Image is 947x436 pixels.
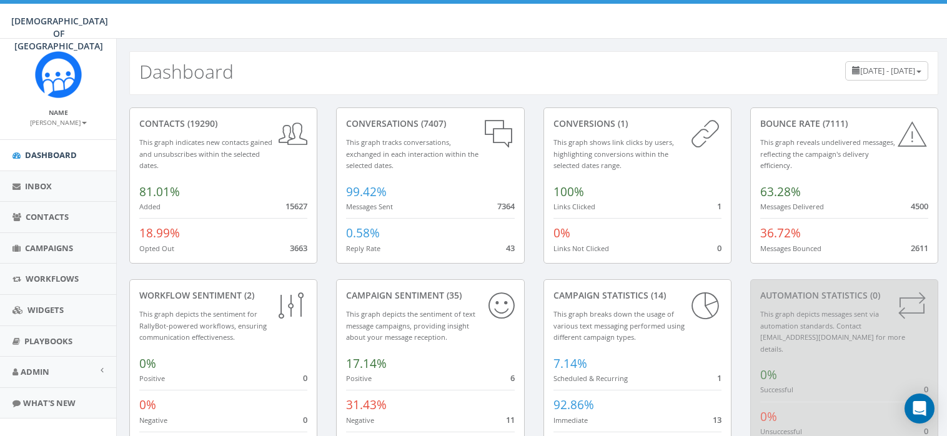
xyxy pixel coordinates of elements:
[553,397,594,413] span: 92.86%
[139,289,307,302] div: Workflow Sentiment
[760,409,777,425] span: 0%
[242,289,254,301] span: (2)
[717,372,721,384] span: 1
[760,309,905,354] small: This graph depicts messages sent via automation standards. Contact [EMAIL_ADDRESS][DOMAIN_NAME] f...
[553,137,674,170] small: This graph shows link clicks by users, highlighting conversions within the selected dates range.
[139,184,180,200] span: 81.01%
[27,304,64,315] span: Widgets
[760,117,928,130] div: Bounce Rate
[346,289,514,302] div: Campaign Sentiment
[139,355,156,372] span: 0%
[760,202,824,211] small: Messages Delivered
[139,415,167,425] small: Negative
[346,355,387,372] span: 17.14%
[717,201,721,212] span: 1
[924,384,928,395] span: 0
[615,117,628,129] span: (1)
[911,201,928,212] span: 4500
[185,117,217,129] span: (19290)
[139,397,156,413] span: 0%
[35,51,82,98] img: Rally_Corp_Icon.png
[553,374,628,383] small: Scheduled & Recurring
[346,244,380,253] small: Reply Rate
[21,366,49,377] span: Admin
[49,108,68,117] small: Name
[346,184,387,200] span: 99.42%
[717,242,721,254] span: 0
[346,415,374,425] small: Negative
[25,181,52,192] span: Inbox
[285,201,307,212] span: 15627
[25,242,73,254] span: Campaigns
[139,117,307,130] div: contacts
[553,202,595,211] small: Links Clicked
[553,355,587,372] span: 7.14%
[868,289,880,301] span: (0)
[25,149,77,161] span: Dashboard
[553,117,721,130] div: conversions
[303,414,307,425] span: 0
[760,367,777,383] span: 0%
[553,415,588,425] small: Immediate
[497,201,515,212] span: 7364
[346,117,514,130] div: conversations
[290,242,307,254] span: 3663
[11,15,108,52] span: [DEMOGRAPHIC_DATA] OF [GEOGRAPHIC_DATA]
[139,202,161,211] small: Added
[30,118,87,127] small: [PERSON_NAME]
[139,244,174,253] small: Opted Out
[26,273,79,284] span: Workflows
[648,289,666,301] span: (14)
[553,225,570,241] span: 0%
[506,242,515,254] span: 43
[23,397,76,409] span: What's New
[26,211,69,222] span: Contacts
[419,117,446,129] span: (7407)
[820,117,848,129] span: (7111)
[553,289,721,302] div: Campaign Statistics
[760,385,793,394] small: Successful
[346,309,475,342] small: This graph depicts the sentiment of text message campaigns, providing insight about your message ...
[139,225,180,241] span: 18.99%
[713,414,721,425] span: 13
[760,244,821,253] small: Messages Bounced
[346,202,393,211] small: Messages Sent
[346,397,387,413] span: 31.43%
[139,61,234,82] h2: Dashboard
[760,225,801,241] span: 36.72%
[506,414,515,425] span: 11
[346,225,380,241] span: 0.58%
[905,394,935,424] div: Open Intercom Messenger
[24,335,72,347] span: Playbooks
[346,137,478,170] small: This graph tracks conversations, exchanged in each interaction within the selected dates.
[510,372,515,384] span: 6
[30,116,87,127] a: [PERSON_NAME]
[553,244,609,253] small: Links Not Clicked
[139,309,267,342] small: This graph depicts the sentiment for RallyBot-powered workflows, ensuring communication effective...
[911,242,928,254] span: 2611
[553,309,685,342] small: This graph breaks down the usage of various text messaging performed using different campaign types.
[760,184,801,200] span: 63.28%
[139,374,165,383] small: Positive
[139,137,272,170] small: This graph indicates new contacts gained and unsubscribes within the selected dates.
[760,289,928,302] div: Automation Statistics
[760,137,895,170] small: This graph reveals undelivered messages, reflecting the campaign's delivery efficiency.
[553,184,584,200] span: 100%
[444,289,462,301] span: (35)
[760,427,802,436] small: Unsuccessful
[346,374,372,383] small: Positive
[303,372,307,384] span: 0
[860,65,915,76] span: [DATE] - [DATE]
